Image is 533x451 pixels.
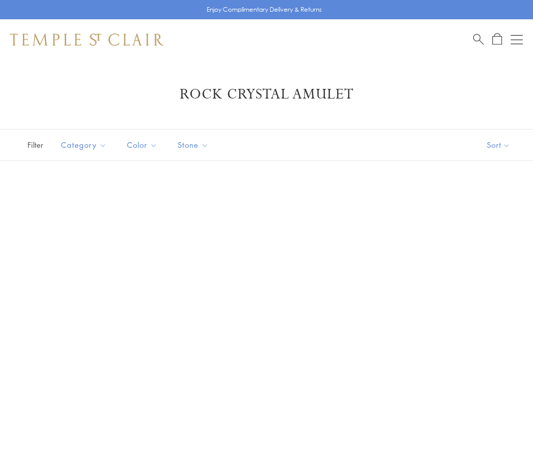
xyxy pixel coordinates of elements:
[473,33,484,46] a: Search
[56,139,114,151] span: Category
[53,134,114,156] button: Category
[119,134,165,156] button: Color
[173,139,216,151] span: Stone
[170,134,216,156] button: Stone
[492,33,502,46] a: Open Shopping Bag
[122,139,165,151] span: Color
[25,85,508,104] h1: Rock Crystal Amulet
[464,130,533,160] button: Show sort by
[207,5,322,15] p: Enjoy Complimentary Delivery & Returns
[511,34,523,46] button: Open navigation
[10,34,163,46] img: Temple St. Clair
